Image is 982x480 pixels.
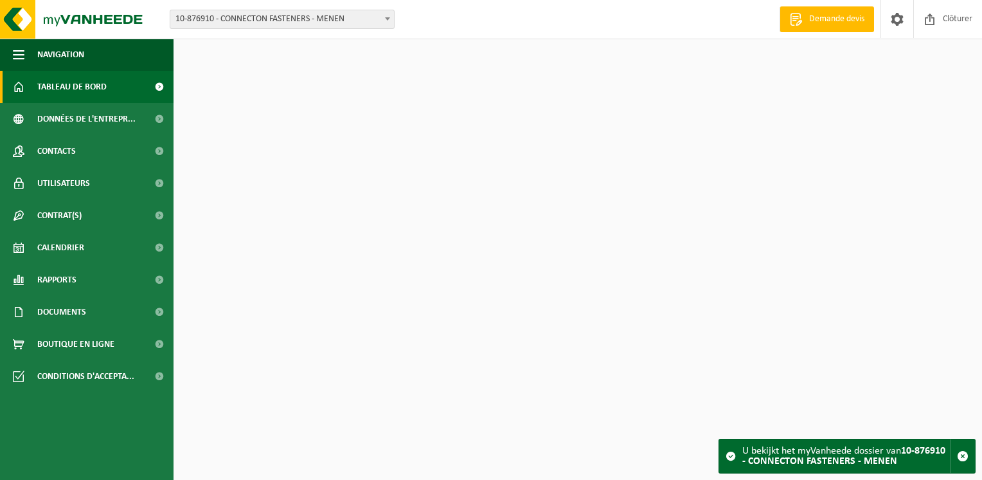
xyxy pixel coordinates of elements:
span: Utilisateurs [37,167,90,199]
span: 10-876910 - CONNECTON FASTENERS - MENEN [170,10,394,28]
a: Demande devis [780,6,874,32]
span: Tableau de bord [37,71,107,103]
span: Contrat(s) [37,199,82,232]
span: Documents [37,296,86,328]
span: Conditions d'accepta... [37,360,134,392]
span: Boutique en ligne [37,328,114,360]
span: 10-876910 - CONNECTON FASTENERS - MENEN [170,10,395,29]
strong: 10-876910 - CONNECTON FASTENERS - MENEN [742,446,945,466]
span: Données de l'entrepr... [37,103,136,135]
span: Demande devis [806,13,868,26]
span: Calendrier [37,232,84,264]
div: U bekijkt het myVanheede dossier van [742,439,950,473]
span: Navigation [37,39,84,71]
span: Rapports [37,264,76,296]
span: Contacts [37,135,76,167]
